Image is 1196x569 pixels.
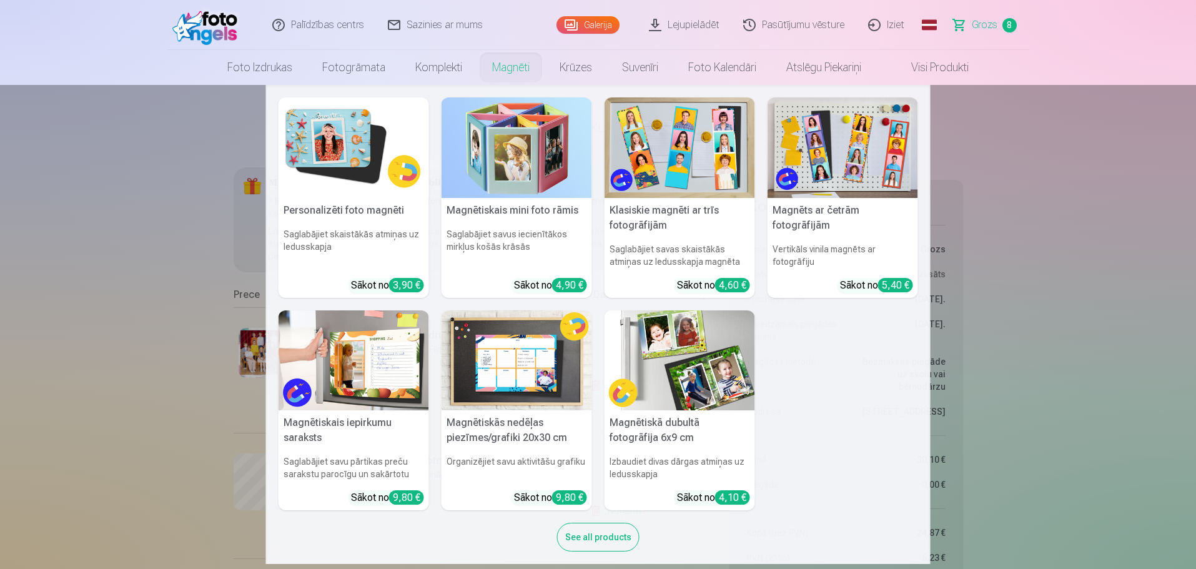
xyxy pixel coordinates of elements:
a: Magnētiskā dubultā fotogrāfija 6x9 cmMagnētiskā dubultā fotogrāfija 6x9 cmIzbaudiet divas dārgas ... [605,310,755,511]
h6: Vertikāls vinila magnēts ar fotogrāfiju [768,238,918,273]
div: 5,40 € [878,278,913,292]
a: Fotogrāmata [307,50,400,85]
img: Magnētiskās nedēļas piezīmes/grafiki 20x30 cm [442,310,592,411]
a: Magnētiskās nedēļas piezīmes/grafiki 20x30 cmMagnētiskās nedēļas piezīmes/grafiki 20x30 cmOrganiz... [442,310,592,511]
h5: Magnētiskais iepirkumu saraksts [279,410,429,450]
div: Sākot no [677,490,750,505]
div: Sākot no [840,278,913,293]
h5: Magnētiskais mini foto rāmis [442,198,592,223]
h5: Personalizēti foto magnēti [279,198,429,223]
a: Suvenīri [607,50,673,85]
a: Klasiskie magnēti ar trīs fotogrāfijāmKlasiskie magnēti ar trīs fotogrāfijāmSaglabājiet savas ska... [605,97,755,298]
a: Atslēgu piekariņi [771,50,876,85]
h6: Izbaudiet divas dārgas atmiņas uz ledusskapja [605,450,755,485]
div: 9,80 € [552,490,587,505]
a: Magnētiskais mini foto rāmisMagnētiskais mini foto rāmisSaglabājiet savus iecienītākos mirkļus ko... [442,97,592,298]
span: Grozs [972,17,997,32]
a: Visi produkti [876,50,984,85]
div: Sākot no [351,278,424,293]
h6: Saglabājiet savus iecienītākos mirkļus košās krāsās [442,223,592,273]
img: Magnētiskais mini foto rāmis [442,97,592,198]
a: Galerija [556,16,620,34]
a: Magnēts ar četrām fotogrāfijāmMagnēts ar četrām fotogrāfijāmVertikāls vinila magnēts ar fotogrāfi... [768,97,918,298]
a: Magnētiskais iepirkumu sarakstsMagnētiskais iepirkumu sarakstsSaglabājiet savu pārtikas preču sar... [279,310,429,511]
h6: Organizējiet savu aktivitāšu grafiku [442,450,592,485]
h6: Saglabājiet skaistākās atmiņas uz ledusskapja [279,223,429,273]
div: Sākot no [351,490,424,505]
h5: Magnēts ar četrām fotogrāfijām [768,198,918,238]
div: 4,10 € [715,490,750,505]
a: Personalizēti foto magnētiPersonalizēti foto magnētiSaglabājiet skaistākās atmiņas uz ledusskapja... [279,97,429,298]
img: Klasiskie magnēti ar trīs fotogrāfijām [605,97,755,198]
img: Personalizēti foto magnēti [279,97,429,198]
a: Magnēti [477,50,545,85]
h6: Saglabājiet savu pārtikas preču sarakstu parocīgu un sakārtotu [279,450,429,485]
div: Sākot no [677,278,750,293]
img: Magnētiskais iepirkumu saraksts [279,310,429,411]
a: Komplekti [400,50,477,85]
div: 3,90 € [389,278,424,292]
div: Sākot no [514,278,587,293]
span: 8 [1002,18,1017,32]
a: Foto kalendāri [673,50,771,85]
div: 4,90 € [552,278,587,292]
a: Foto izdrukas [212,50,307,85]
h6: Saglabājiet savas skaistākās atmiņas uz ledusskapja magnēta [605,238,755,273]
div: See all products [557,523,640,552]
img: Magnētiskā dubultā fotogrāfija 6x9 cm [605,310,755,411]
img: /fa1 [172,5,244,45]
h5: Klasiskie magnēti ar trīs fotogrāfijām [605,198,755,238]
h5: Magnētiskā dubultā fotogrāfija 6x9 cm [605,410,755,450]
div: Sākot no [514,490,587,505]
a: Krūzes [545,50,607,85]
div: 4,60 € [715,278,750,292]
img: Magnēts ar četrām fotogrāfijām [768,97,918,198]
h5: Magnētiskās nedēļas piezīmes/grafiki 20x30 cm [442,410,592,450]
div: 9,80 € [389,490,424,505]
a: See all products [557,530,640,543]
